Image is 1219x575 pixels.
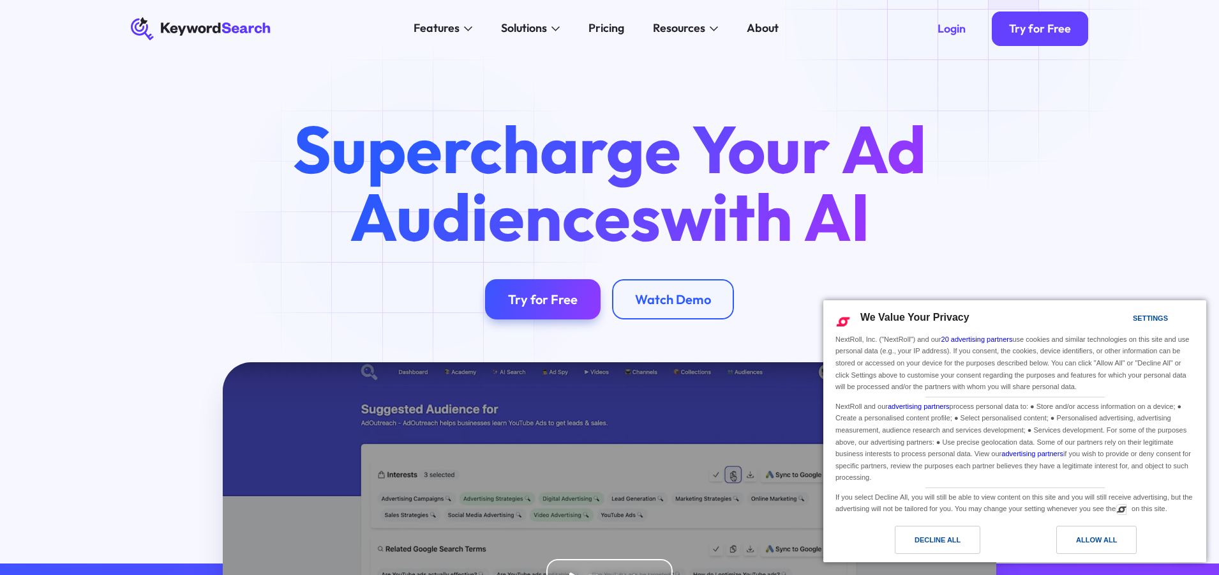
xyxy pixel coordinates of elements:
a: advertising partners [888,402,950,410]
a: Login [921,11,983,46]
h1: Supercharge Your Ad Audiences [265,115,954,251]
a: About [738,17,788,40]
span: We Value Your Privacy [860,312,969,323]
div: Try for Free [508,291,578,307]
div: About [747,20,779,37]
a: Pricing [580,17,633,40]
div: Decline All [915,533,961,547]
div: Settings [1133,311,1168,325]
a: 20 advertising partners [941,335,1013,343]
a: Settings [1111,308,1141,332]
a: Decline All [831,526,1015,560]
a: Try for Free [992,11,1088,46]
div: Try for Free [1009,22,1071,36]
div: Solutions [501,20,547,37]
div: Pricing [588,20,624,37]
div: NextRoll and our process personal data to: ● Store and/or access information on a device; ● Creat... [833,397,1197,485]
span: with AI [661,175,870,258]
div: NextRoll, Inc. ("NextRoll") and our use cookies and similar technologies on this site and use per... [833,332,1197,394]
div: If you select Decline All, you will still be able to view content on this site and you will still... [833,488,1197,516]
a: Try for Free [485,279,601,319]
div: Login [938,22,966,36]
div: Resources [653,20,705,37]
div: Watch Demo [635,291,711,307]
a: Allow All [1015,526,1199,560]
div: Features [414,20,460,37]
div: Allow All [1076,533,1117,547]
a: advertising partners [1001,450,1063,457]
